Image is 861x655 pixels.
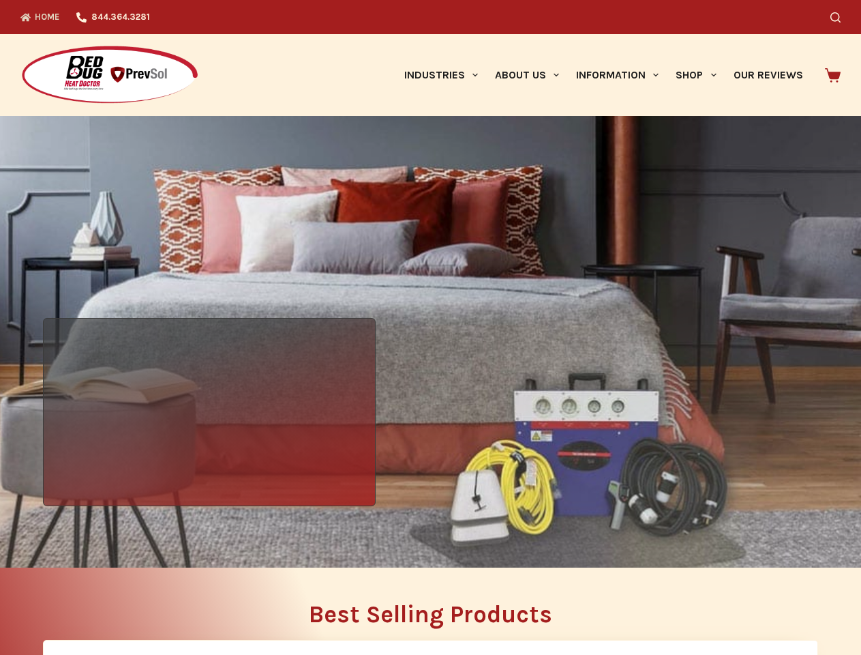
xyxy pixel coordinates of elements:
[568,34,667,116] a: Information
[395,34,811,116] nav: Primary
[667,34,725,116] a: Shop
[830,12,841,23] button: Search
[395,34,486,116] a: Industries
[20,45,199,106] img: Prevsol/Bed Bug Heat Doctor
[43,602,818,626] h2: Best Selling Products
[725,34,811,116] a: Our Reviews
[486,34,567,116] a: About Us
